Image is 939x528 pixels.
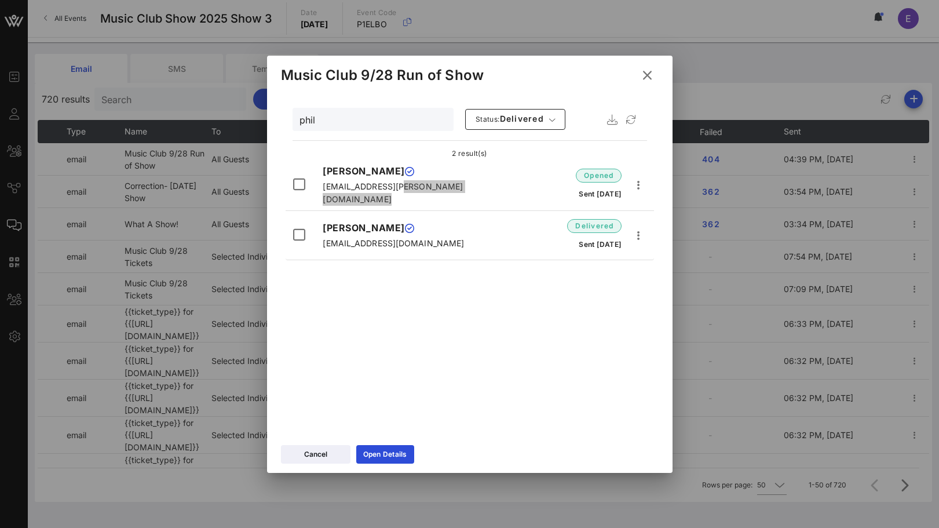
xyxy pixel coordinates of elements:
span: Sent [DATE] [578,240,621,249]
button: Status:delivered [465,109,566,130]
span: Status: [476,115,500,123]
button: opened [576,165,622,186]
span: [EMAIL_ADDRESS][DOMAIN_NAME] [323,238,464,248]
button: Sent [DATE] [578,184,621,205]
button: delivered [567,216,621,236]
a: Open Details [356,445,414,464]
div: Open Details [363,449,407,460]
p: [PERSON_NAME] [323,221,478,235]
span: delivered [575,220,613,232]
span: opened [583,170,614,181]
button: Sent [DATE] [578,234,621,255]
span: [EMAIL_ADDRESS][PERSON_NAME][DOMAIN_NAME] [323,181,463,204]
div: Music Club 9/28 Run of Show [281,67,484,84]
p: [PERSON_NAME] [323,164,478,178]
div: Cancel [304,449,327,460]
span: delivered [475,114,544,125]
span: Sent [DATE] [578,190,621,198]
button: Cancel [281,445,350,464]
span: 2 result(s) [452,149,487,158]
